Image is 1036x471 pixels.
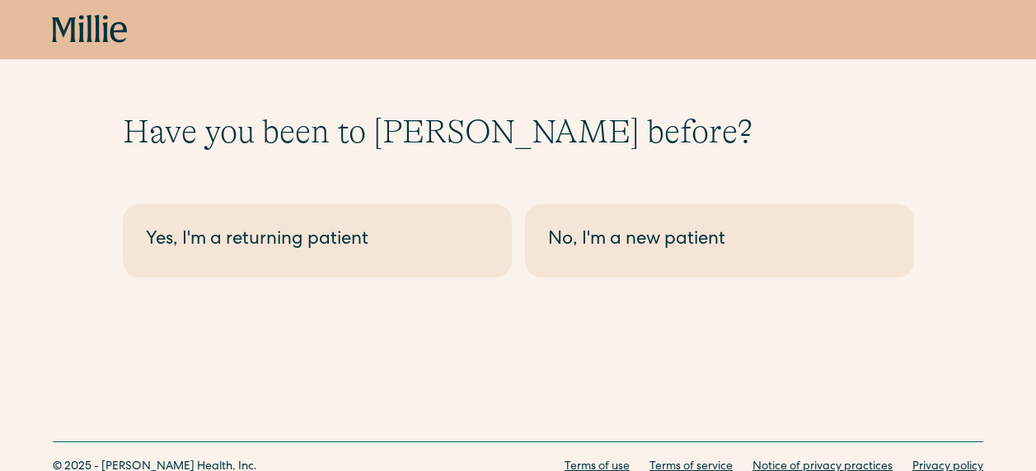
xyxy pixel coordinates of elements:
[146,227,489,254] div: Yes, I'm a returning patient
[525,204,914,277] a: No, I'm a new patient
[548,227,891,254] div: No, I'm a new patient
[123,204,512,277] a: Yes, I'm a returning patient
[123,112,914,152] h1: Have you been to [PERSON_NAME] before?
